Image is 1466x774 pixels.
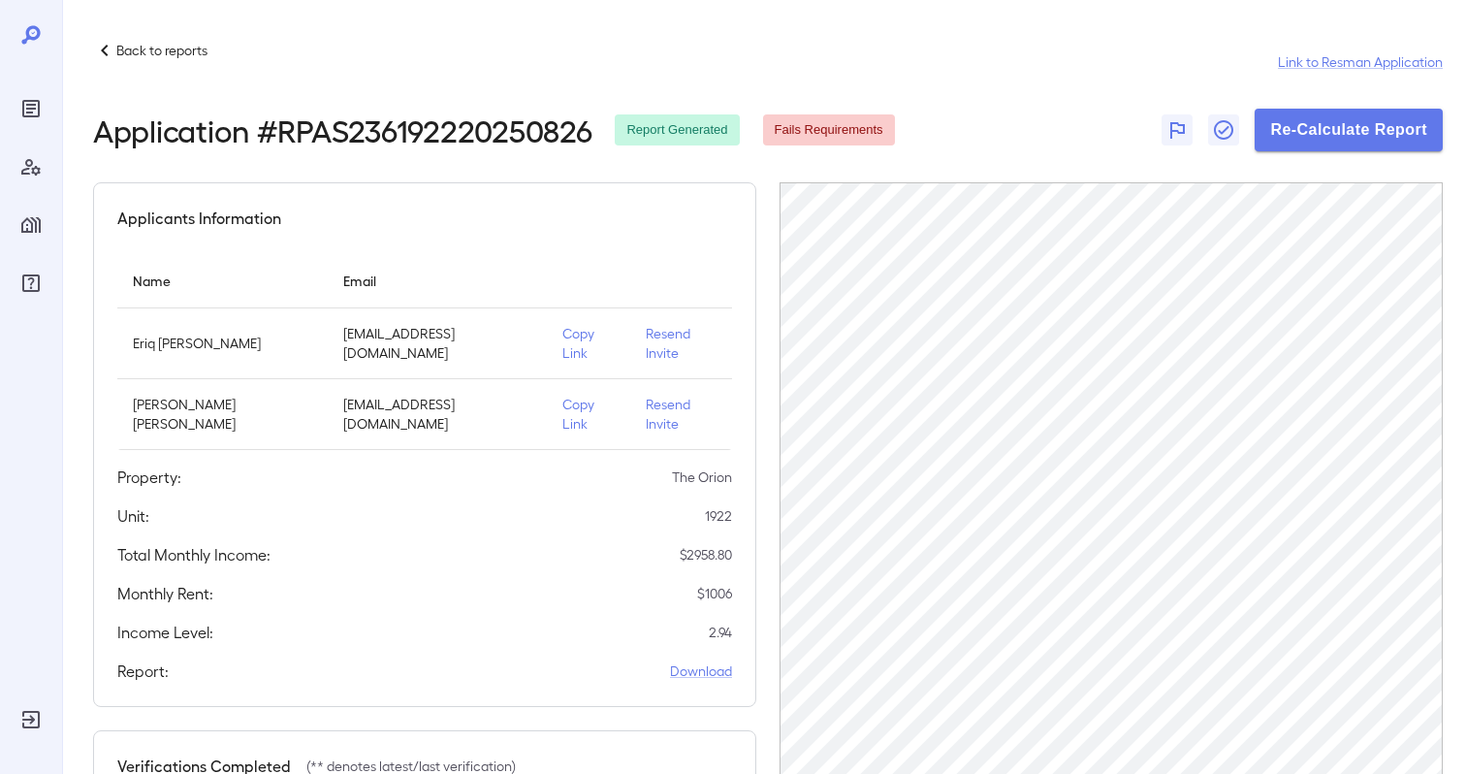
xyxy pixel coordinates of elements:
[93,113,591,147] h2: Application # RPAS236192220250826
[117,253,732,450] table: simple table
[133,395,312,434] p: [PERSON_NAME] [PERSON_NAME]
[697,584,732,603] p: $ 1006
[1208,114,1239,145] button: Close Report
[117,621,213,644] h5: Income Level:
[16,93,47,124] div: Reports
[117,660,169,683] h5: Report:
[343,324,531,363] p: [EMAIL_ADDRESS][DOMAIN_NAME]
[117,466,181,489] h5: Property:
[16,151,47,182] div: Manage Users
[117,582,213,605] h5: Monthly Rent:
[133,334,312,353] p: Eriq [PERSON_NAME]
[1278,52,1443,72] a: Link to Resman Application
[562,395,615,434] p: Copy Link
[117,504,149,528] h5: Unit:
[16,704,47,735] div: Log Out
[328,253,547,308] th: Email
[1255,109,1443,151] button: Re-Calculate Report
[705,506,732,526] p: 1922
[117,207,281,230] h5: Applicants Information
[117,253,328,308] th: Name
[763,121,895,140] span: Fails Requirements
[16,268,47,299] div: FAQ
[670,661,732,681] a: Download
[562,324,615,363] p: Copy Link
[646,324,717,363] p: Resend Invite
[1162,114,1193,145] button: Flag Report
[116,41,207,60] p: Back to reports
[16,210,47,241] div: Manage Properties
[680,545,732,564] p: $ 2958.80
[646,395,717,434] p: Resend Invite
[709,623,732,642] p: 2.94
[117,543,271,566] h5: Total Monthly Income:
[343,395,531,434] p: [EMAIL_ADDRESS][DOMAIN_NAME]
[672,468,732,487] p: The Orion
[615,121,739,140] span: Report Generated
